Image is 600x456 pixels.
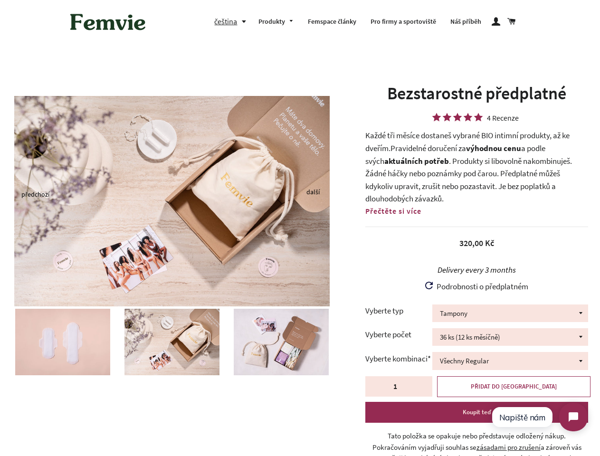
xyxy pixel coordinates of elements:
[443,9,488,34] a: Náš příběh
[214,15,251,28] button: čeština
[21,194,26,197] button: Previous
[124,309,219,375] img: TER07046_nahled_e819ef39-4be1-4e26-87ba-be875aeae645_400x.jpg
[365,129,588,205] p: Každé tři měsíce dostaneš vybrané BIO intimní produkty, až ke dveřím. Produkty si libovolně nakom...
[390,143,466,153] span: Pravidelné doručení za
[438,265,516,275] label: Delivery every 3 months
[471,382,557,390] span: PŘIDAT DO [GEOGRAPHIC_DATA]
[365,206,421,216] span: Přečtěte si více
[384,156,449,166] b: aktuálních potřeb
[365,304,432,317] label: Vyberte typ
[365,352,432,365] label: Vyberte kombinaci*
[363,9,443,34] a: Pro firmy a sportoviště
[365,328,432,341] label: Vyberte počet
[306,192,311,194] button: Next
[365,143,545,166] span: a podle svých
[466,143,521,153] b: výhodnou cenu
[15,309,110,375] img: TER06158_nahled_1_d3bf4f01-c3f5-4682-a56c-f57f91378477_400x.jpg
[65,7,151,37] img: Femvie
[251,9,301,34] a: Produkty
[14,96,330,306] img: TER07046_nahled_e819ef39-4be1-4e26-87ba-be875aeae645_800x.jpg
[449,156,451,166] span: .
[234,309,329,375] img: TER06153_nahled_55e4d994-aa26-4205-95cb-2843203b3a89_400x.jpg
[483,395,596,439] iframe: Tidio Chat
[487,114,519,121] div: 4 Recenze
[476,443,541,452] span: zásadami pro zrušení
[365,402,588,423] button: Koupit teď
[365,82,588,105] h1: Bezstarostné předplatné
[459,237,494,248] span: 320,00 Kč
[301,9,363,34] a: Femspace články
[437,376,590,397] button: PŘIDAT DO [GEOGRAPHIC_DATA]
[433,281,528,292] span: Podrobnosti o předplatném
[422,280,531,294] button: Podrobnosti o předplatném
